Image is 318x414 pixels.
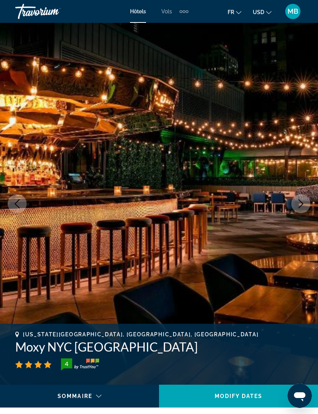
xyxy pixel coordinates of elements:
[228,9,234,15] span: fr
[161,8,172,14] a: Vols
[180,5,188,18] button: Extra navigation items
[8,194,27,213] button: Previous image
[287,384,312,408] iframe: Bouton de lancement de la fenêtre de messagerie
[253,9,264,15] span: USD
[228,6,241,18] button: Change language
[215,393,262,399] span: Modify Dates
[23,331,259,337] span: [US_STATE][GEOGRAPHIC_DATA], [GEOGRAPHIC_DATA], [GEOGRAPHIC_DATA]
[15,339,303,355] h1: Moxy NYC [GEOGRAPHIC_DATA]
[283,3,303,19] button: User Menu
[253,6,271,18] button: Change currency
[15,2,92,21] a: Travorium
[159,385,318,408] button: Modify Dates
[287,8,298,15] span: MB
[291,194,310,213] button: Next image
[130,8,146,14] a: Hôtels
[59,359,74,368] div: 4
[61,358,99,371] img: TrustYou guest rating badge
